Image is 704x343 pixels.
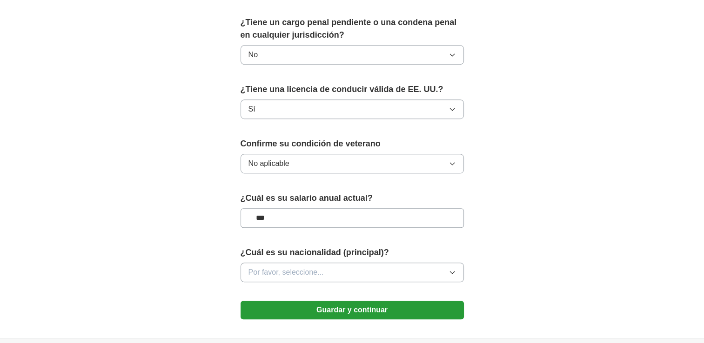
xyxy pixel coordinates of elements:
button: Guardar y continuar [241,301,464,319]
label: ¿Tiene un cargo penal pendiente o una condena penal en cualquier jurisdicción? [241,16,464,41]
span: No [248,49,258,60]
label: Confirme su condición de veterano [241,138,464,150]
label: ¿Tiene una licencia de conducir válida de EE. UU.? [241,83,464,96]
span: Sí [248,104,255,115]
label: ¿Cuál es su salario anual actual? [241,192,464,204]
button: No [241,45,464,65]
span: No aplicable [248,158,289,169]
label: ¿Cuál es su nacionalidad (principal)? [241,246,464,259]
button: Por favor, seleccione... [241,263,464,282]
button: No aplicable [241,154,464,173]
span: Por favor, seleccione... [248,267,324,278]
button: Sí [241,99,464,119]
